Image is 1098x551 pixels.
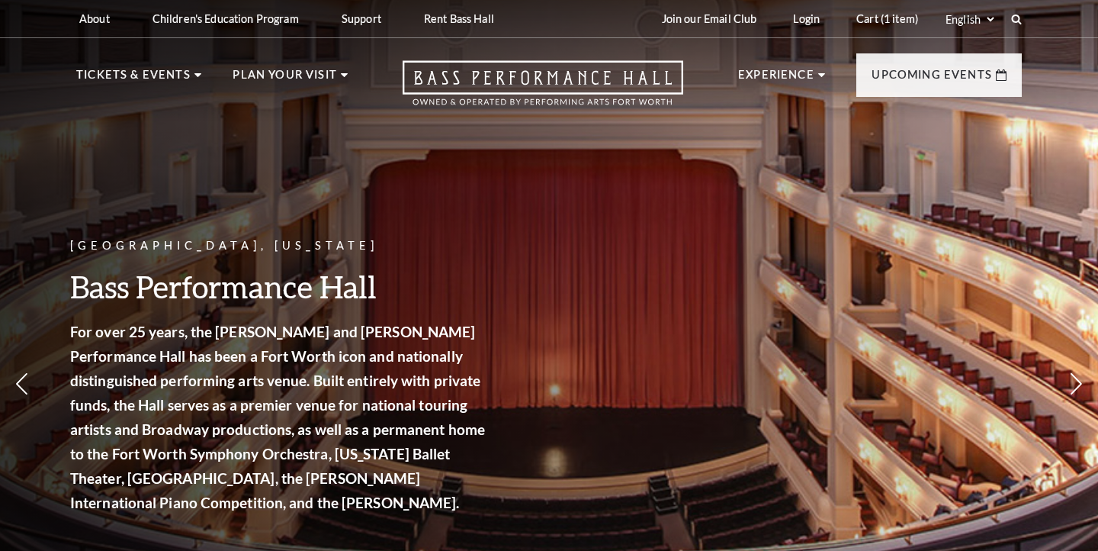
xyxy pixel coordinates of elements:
[233,66,337,93] p: Plan Your Visit
[152,12,299,25] p: Children's Education Program
[76,66,191,93] p: Tickets & Events
[79,12,110,25] p: About
[70,323,485,511] strong: For over 25 years, the [PERSON_NAME] and [PERSON_NAME] Performance Hall has been a Fort Worth ico...
[424,12,494,25] p: Rent Bass Hall
[342,12,381,25] p: Support
[70,267,490,306] h3: Bass Performance Hall
[738,66,814,93] p: Experience
[942,12,997,27] select: Select:
[70,237,490,256] p: [GEOGRAPHIC_DATA], [US_STATE]
[872,66,992,93] p: Upcoming Events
